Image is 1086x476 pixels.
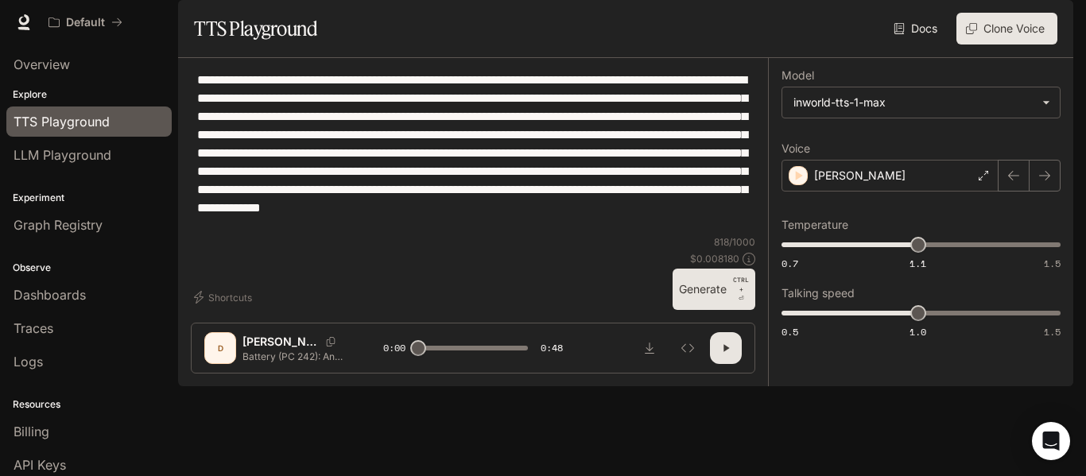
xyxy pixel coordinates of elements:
[733,275,749,304] p: ⏎
[956,13,1057,45] button: Clone Voice
[910,325,926,339] span: 1.0
[910,257,926,270] span: 1.1
[541,340,563,356] span: 0:48
[208,335,233,361] div: D
[66,16,105,29] p: Default
[1032,422,1070,460] div: Open Intercom Messenger
[890,13,944,45] a: Docs
[1044,325,1061,339] span: 1.5
[673,269,755,310] button: GenerateCTRL +⏎
[383,340,405,356] span: 0:00
[41,6,130,38] button: All workspaces
[782,70,814,81] p: Model
[782,288,855,299] p: Talking speed
[782,257,798,270] span: 0.7
[1044,257,1061,270] span: 1.5
[814,168,906,184] p: [PERSON_NAME]
[733,275,749,294] p: CTRL +
[793,95,1034,110] div: inworld-tts-1-max
[191,284,258,310] button: Shortcuts
[634,332,665,364] button: Download audio
[320,337,342,346] button: Copy Voice ID
[672,332,704,364] button: Inspect
[782,143,810,154] p: Voice
[782,87,1060,118] div: inworld-tts-1-max
[194,13,317,45] h1: TTS Playground
[782,219,848,230] p: Temperature
[242,350,345,363] p: Battery (PC 242): Any intentional act of physical force or violence against someone, no matter if...
[782,325,798,339] span: 0.5
[242,334,320,350] p: [PERSON_NAME]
